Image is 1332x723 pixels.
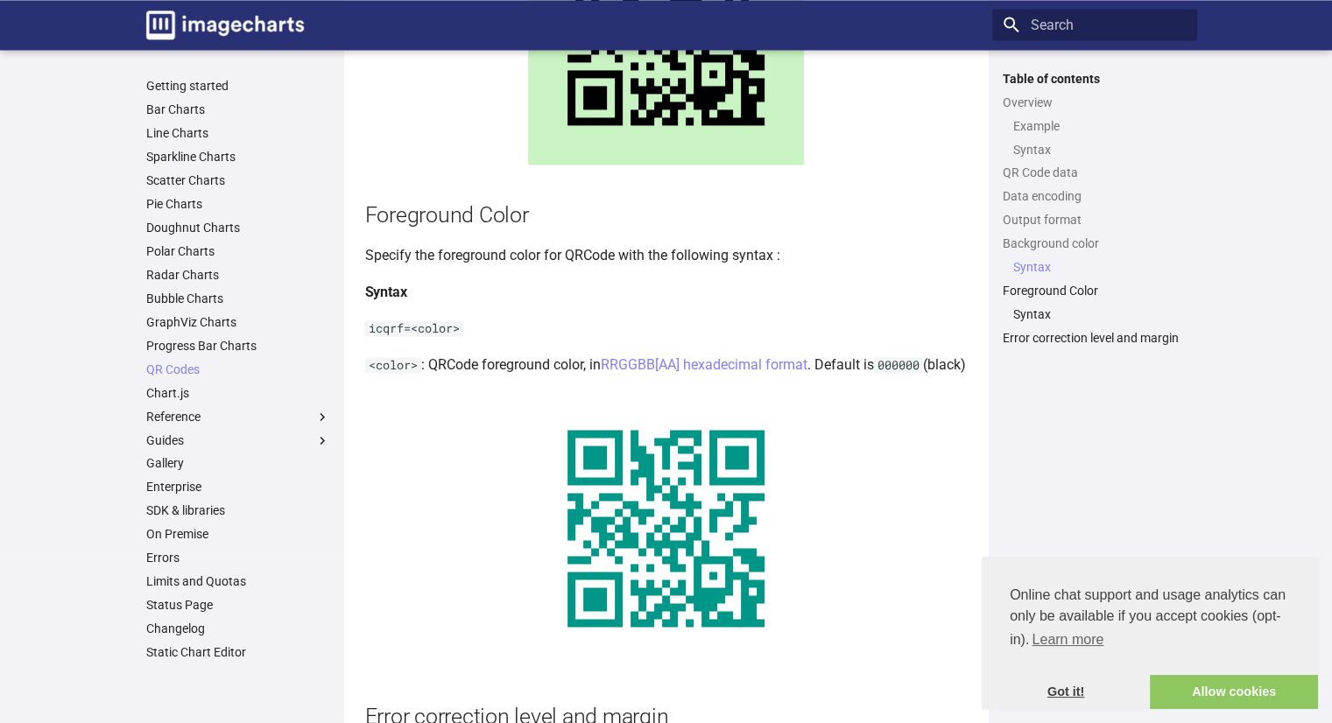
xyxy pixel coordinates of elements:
a: Data encoding [1003,188,1187,204]
a: Image-Charts documentation [139,4,311,46]
a: RRGGBB[AA] hexadecimal format [601,356,807,373]
div: cookieconsent [982,557,1318,709]
a: Radar Charts [146,267,330,283]
a: Foreground Color [1003,283,1187,298]
nav: Overview [1003,118,1187,158]
a: Polar Charts [146,243,330,259]
a: Progress Bar Charts [146,338,330,354]
a: Pie Charts [146,196,330,212]
a: Status Page [146,597,330,613]
a: QR Code data [1003,165,1187,180]
p: Specify the foreground color for QRCode with the following syntax : [365,244,968,267]
a: learn more about cookies [1029,627,1106,653]
a: Limits and Quotas [146,573,330,589]
a: Syntax [1013,142,1187,158]
a: Line Charts [146,125,330,141]
code: icqrf=<color> [365,320,463,336]
code: <color> [365,357,421,373]
a: Bubble Charts [146,291,330,306]
a: Syntax [1013,259,1187,275]
a: GraphViz Charts [146,314,330,330]
a: Example [1013,118,1187,134]
a: Enterprise [146,479,330,495]
a: Overview [1003,95,1187,110]
h4: Syntax [365,281,968,304]
a: SDK & libraries [146,502,330,518]
a: Scatter Charts [146,172,330,188]
a: Chart.js [146,385,330,401]
label: Table of contents [992,71,1197,87]
a: dismiss cookie message [982,675,1150,710]
nav: Foreground Color [1003,306,1187,322]
img: chart [528,390,804,666]
a: Changelog [146,621,330,636]
a: Syntax [1013,306,1187,322]
input: Search [992,9,1197,40]
span: Online chat support and usage analytics can only be available if you accept cookies (opt-in). [1010,585,1290,653]
a: Background color [1003,235,1187,251]
a: Error correction level and margin [1003,330,1187,346]
p: : QRCode foreground color, in . Default is (black) [365,354,968,376]
h2: Foreground Color [365,200,968,230]
code: 000000 [874,357,923,373]
a: Bar Charts [146,102,330,117]
a: Gallery [146,455,330,471]
img: logo [146,11,304,39]
label: Reference [146,409,330,425]
a: QR Codes [146,361,330,377]
label: Guides [146,432,330,448]
a: Sparkline Charts [146,149,330,165]
a: Static Chart Editor [146,644,330,660]
a: Doughnut Charts [146,220,330,235]
a: Output format [1003,212,1187,228]
nav: Background color [1003,259,1187,275]
a: Getting started [146,78,330,94]
a: On Premise [146,526,330,542]
a: Errors [146,550,330,565]
a: allow cookies [1150,675,1318,710]
nav: Table of contents [992,71,1197,347]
